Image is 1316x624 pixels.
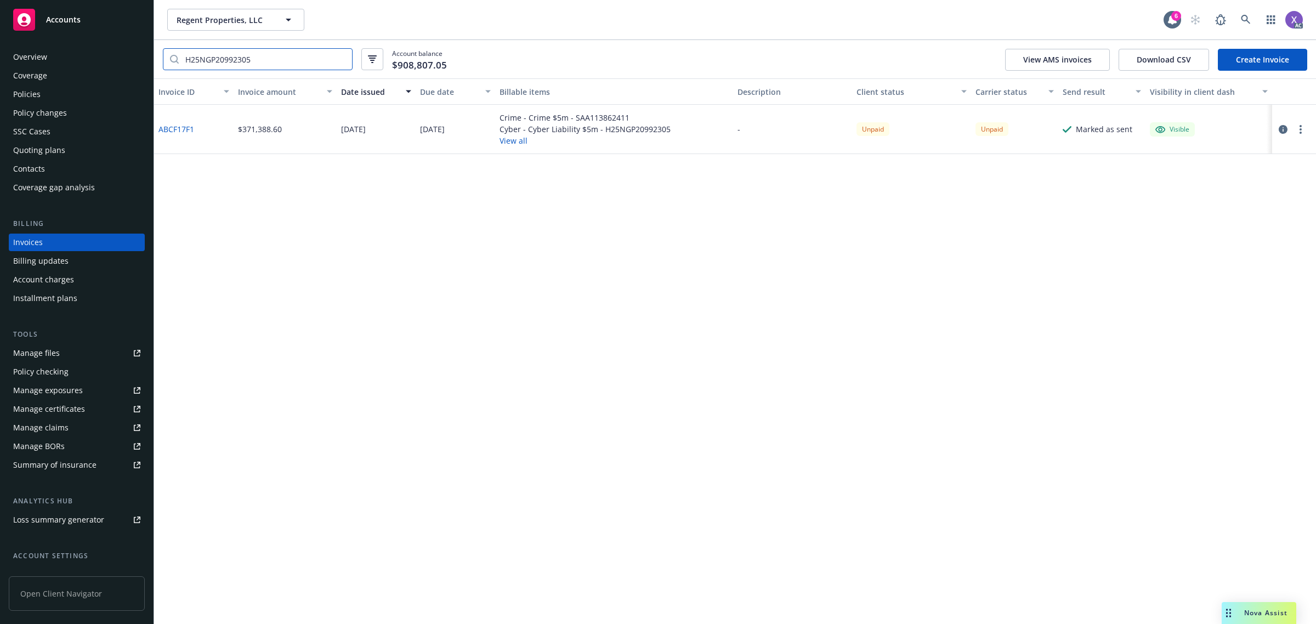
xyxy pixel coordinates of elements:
[1145,78,1272,105] button: Visibility in client dash
[9,123,145,140] a: SSC Cases
[13,419,69,436] div: Manage claims
[1171,11,1181,21] div: 6
[9,179,145,196] a: Coverage gap analysis
[9,218,145,229] div: Billing
[1184,9,1206,31] a: Start snowing
[9,252,145,270] a: Billing updates
[167,9,304,31] button: Regent Properties, LLC
[13,363,69,381] div: Policy checking
[13,48,47,66] div: Overview
[9,566,145,583] a: Service team
[9,551,145,561] div: Account settings
[9,86,145,103] a: Policies
[13,438,65,455] div: Manage BORs
[238,86,320,98] div: Invoice amount
[13,400,85,418] div: Manage certificates
[1222,602,1296,624] button: Nova Assist
[500,135,671,146] button: View all
[9,67,145,84] a: Coverage
[975,122,1008,136] div: Unpaid
[1235,9,1257,31] a: Search
[9,344,145,362] a: Manage files
[9,576,145,611] span: Open Client Navigator
[238,123,282,135] div: $371,388.60
[337,78,416,105] button: Date issued
[341,86,400,98] div: Date issued
[1285,11,1303,29] img: photo
[9,363,145,381] a: Policy checking
[856,122,889,136] div: Unpaid
[9,234,145,251] a: Invoices
[177,14,271,26] span: Regent Properties, LLC
[1005,49,1110,71] button: View AMS invoices
[420,123,445,135] div: [DATE]
[9,290,145,307] a: Installment plans
[9,382,145,399] a: Manage exposures
[856,86,955,98] div: Client status
[9,4,145,35] a: Accounts
[392,58,447,72] span: $908,807.05
[1119,49,1209,71] button: Download CSV
[1063,86,1129,98] div: Send result
[13,67,47,84] div: Coverage
[738,86,848,98] div: Description
[13,123,50,140] div: SSC Cases
[9,271,145,288] a: Account charges
[13,141,65,159] div: Quoting plans
[9,160,145,178] a: Contacts
[9,141,145,159] a: Quoting plans
[179,49,352,70] input: Filter by keyword...
[13,234,43,251] div: Invoices
[975,86,1042,98] div: Carrier status
[9,496,145,507] div: Analytics hub
[13,104,67,122] div: Policy changes
[234,78,337,105] button: Invoice amount
[9,419,145,436] a: Manage claims
[416,78,495,105] button: Due date
[392,49,447,70] span: Account balance
[420,86,479,98] div: Due date
[733,78,852,105] button: Description
[1244,608,1287,617] span: Nova Assist
[1260,9,1282,31] a: Switch app
[13,160,45,178] div: Contacts
[971,78,1058,105] button: Carrier status
[1222,602,1235,624] div: Drag to move
[13,382,83,399] div: Manage exposures
[500,123,671,135] div: Cyber - Cyber Liability $5m - H25NGP20992305
[1210,9,1232,31] a: Report a Bug
[13,271,74,288] div: Account charges
[9,104,145,122] a: Policy changes
[495,78,733,105] button: Billable items
[341,123,366,135] div: [DATE]
[1218,49,1307,71] a: Create Invoice
[170,55,179,64] svg: Search
[1155,124,1189,134] div: Visible
[9,511,145,529] a: Loss summary generator
[1076,123,1132,135] div: Marked as sent
[158,123,194,135] a: ABCF17F1
[9,329,145,340] div: Tools
[13,252,69,270] div: Billing updates
[13,456,97,474] div: Summary of insurance
[9,438,145,455] a: Manage BORs
[852,78,971,105] button: Client status
[1058,78,1145,105] button: Send result
[13,179,95,196] div: Coverage gap analysis
[13,290,77,307] div: Installment plans
[9,456,145,474] a: Summary of insurance
[158,86,217,98] div: Invoice ID
[9,48,145,66] a: Overview
[46,15,81,24] span: Accounts
[13,511,104,529] div: Loss summary generator
[738,123,740,135] div: -
[154,78,234,105] button: Invoice ID
[13,344,60,362] div: Manage files
[9,400,145,418] a: Manage certificates
[500,86,729,98] div: Billable items
[1150,86,1256,98] div: Visibility in client dash
[500,112,671,123] div: Crime - Crime $5m - SAA113862411
[13,566,60,583] div: Service team
[13,86,41,103] div: Policies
